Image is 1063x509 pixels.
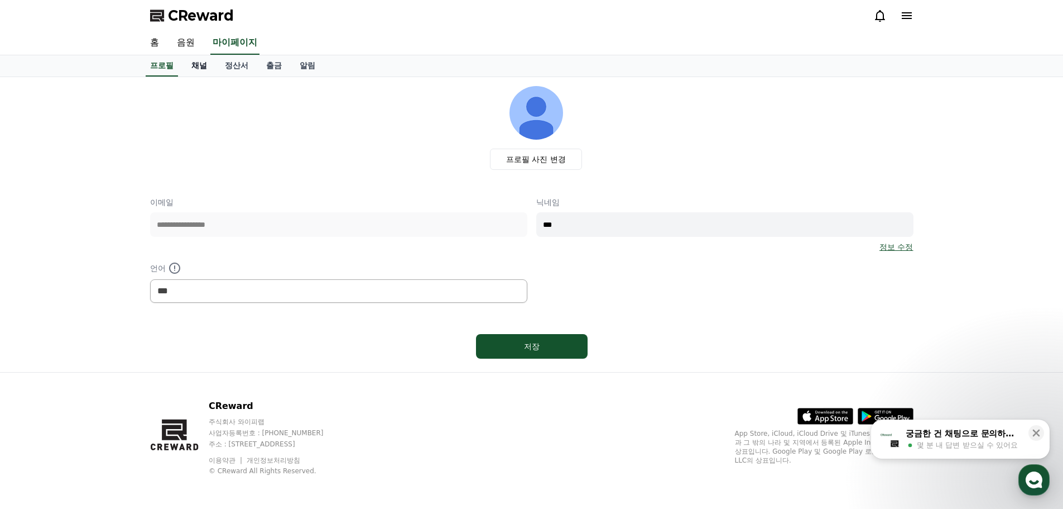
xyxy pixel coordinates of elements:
[144,354,214,382] a: 설정
[476,334,588,359] button: 저장
[490,149,582,170] label: 프로필 사진 변경
[172,371,186,380] span: 설정
[35,371,42,380] span: 홈
[150,261,527,275] p: 언어
[210,31,259,55] a: 마이페이지
[291,55,324,77] a: 알림
[257,55,291,77] a: 출금
[209,456,244,464] a: 이용약관
[168,7,234,25] span: CReward
[74,354,144,382] a: 대화
[247,456,300,464] a: 개인정보처리방침
[536,197,913,208] p: 닉네임
[150,197,527,208] p: 이메일
[209,440,345,449] p: 주소 : [STREET_ADDRESS]
[3,354,74,382] a: 홈
[150,7,234,25] a: CReward
[879,241,913,253] a: 정보 수정
[509,86,563,140] img: profile_image
[146,55,178,77] a: 프로필
[735,429,913,465] p: App Store, iCloud, iCloud Drive 및 iTunes Store는 미국과 그 밖의 나라 및 지역에서 등록된 Apple Inc.의 서비스 상표입니다. Goo...
[216,55,257,77] a: 정산서
[102,372,116,380] span: 대화
[209,399,345,413] p: CReward
[209,467,345,475] p: © CReward All Rights Reserved.
[498,341,565,352] div: 저장
[182,55,216,77] a: 채널
[141,31,168,55] a: 홈
[209,429,345,437] p: 사업자등록번호 : [PHONE_NUMBER]
[209,417,345,426] p: 주식회사 와이피랩
[168,31,204,55] a: 음원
